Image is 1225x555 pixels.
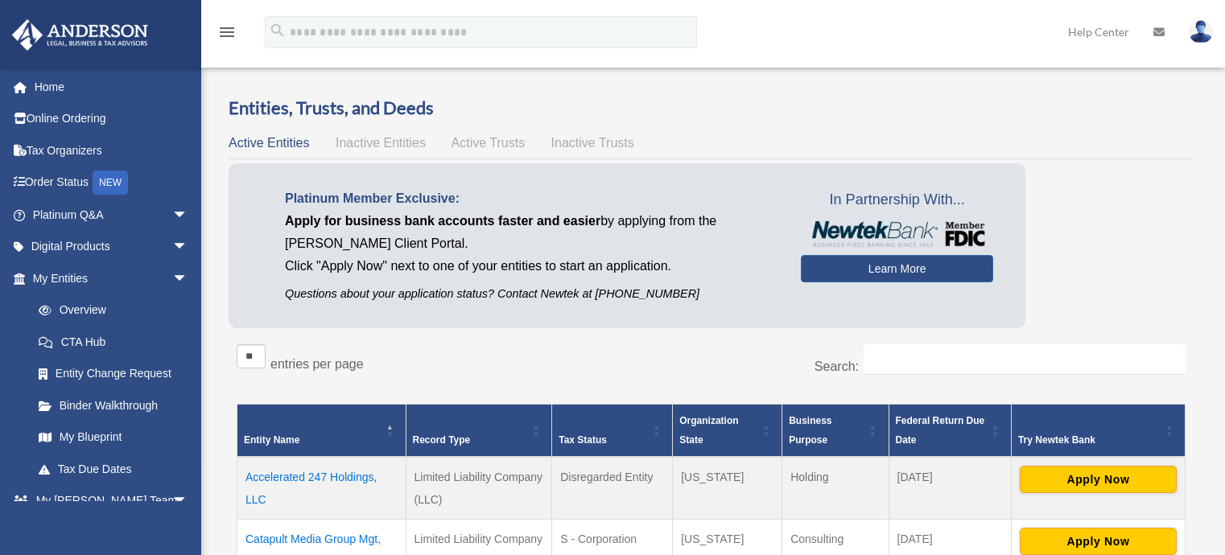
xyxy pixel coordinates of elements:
[11,262,204,294] a: My Entitiesarrow_drop_down
[172,231,204,264] span: arrow_drop_down
[172,485,204,518] span: arrow_drop_down
[172,199,204,232] span: arrow_drop_down
[23,389,204,421] a: Binder Walkthrough
[237,404,406,457] th: Entity Name: Activate to invert sorting
[23,421,204,454] a: My Blueprint
[237,457,406,520] td: Accelerated 247 Holdings, LLC
[23,358,204,390] a: Entity Change Request
[673,457,782,520] td: [US_STATE]
[801,187,993,213] span: In Partnership With...
[217,23,237,42] i: menu
[23,294,196,327] a: Overview
[551,136,634,150] span: Inactive Trusts
[229,136,309,150] span: Active Entities
[552,404,673,457] th: Tax Status: Activate to sort
[336,136,426,150] span: Inactive Entities
[889,457,1011,520] td: [DATE]
[93,171,128,195] div: NEW
[229,96,1194,121] h3: Entities, Trusts, and Deeds
[11,485,212,517] a: My [PERSON_NAME] Teamarrow_drop_down
[23,326,204,358] a: CTA Hub
[679,415,738,446] span: Organization State
[244,434,299,446] span: Entity Name
[1189,20,1213,43] img: User Pic
[452,136,526,150] span: Active Trusts
[406,457,552,520] td: Limited Liability Company (LLC)
[11,71,212,103] a: Home
[285,187,777,210] p: Platinum Member Exclusive:
[7,19,153,51] img: Anderson Advisors Platinum Portal
[1020,466,1177,493] button: Apply Now
[789,415,831,446] span: Business Purpose
[889,404,1011,457] th: Federal Return Due Date: Activate to sort
[217,28,237,42] a: menu
[1011,404,1185,457] th: Try Newtek Bank : Activate to sort
[11,166,212,199] a: Order StatusNEW
[1020,528,1177,555] button: Apply Now
[406,404,552,457] th: Record Type: Activate to sort
[11,231,212,263] a: Digital Productsarrow_drop_down
[809,221,985,247] img: NewtekBankLogoSM.png
[559,434,607,446] span: Tax Status
[285,255,777,277] p: Click "Apply Now" next to one of your entities to start an application.
[172,262,204,295] span: arrow_drop_down
[552,457,673,520] td: Disregarded Entity
[23,453,204,485] a: Tax Due Dates
[413,434,471,446] span: Record Type
[11,103,212,135] a: Online Ordering
[285,210,777,255] p: by applying from the [PERSON_NAME] Client Portal.
[673,404,782,457] th: Organization State: Activate to sort
[1018,430,1161,450] div: Try Newtek Bank
[782,457,889,520] td: Holding
[285,284,777,304] p: Questions about your application status? Contact Newtek at [PHONE_NUMBER]
[801,255,993,282] a: Learn More
[815,360,859,373] label: Search:
[11,199,212,231] a: Platinum Q&Aarrow_drop_down
[285,214,600,228] span: Apply for business bank accounts faster and easier
[11,134,212,166] a: Tax Organizers
[782,404,889,457] th: Business Purpose: Activate to sort
[270,357,364,371] label: entries per page
[269,22,287,39] i: search
[896,415,985,446] span: Federal Return Due Date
